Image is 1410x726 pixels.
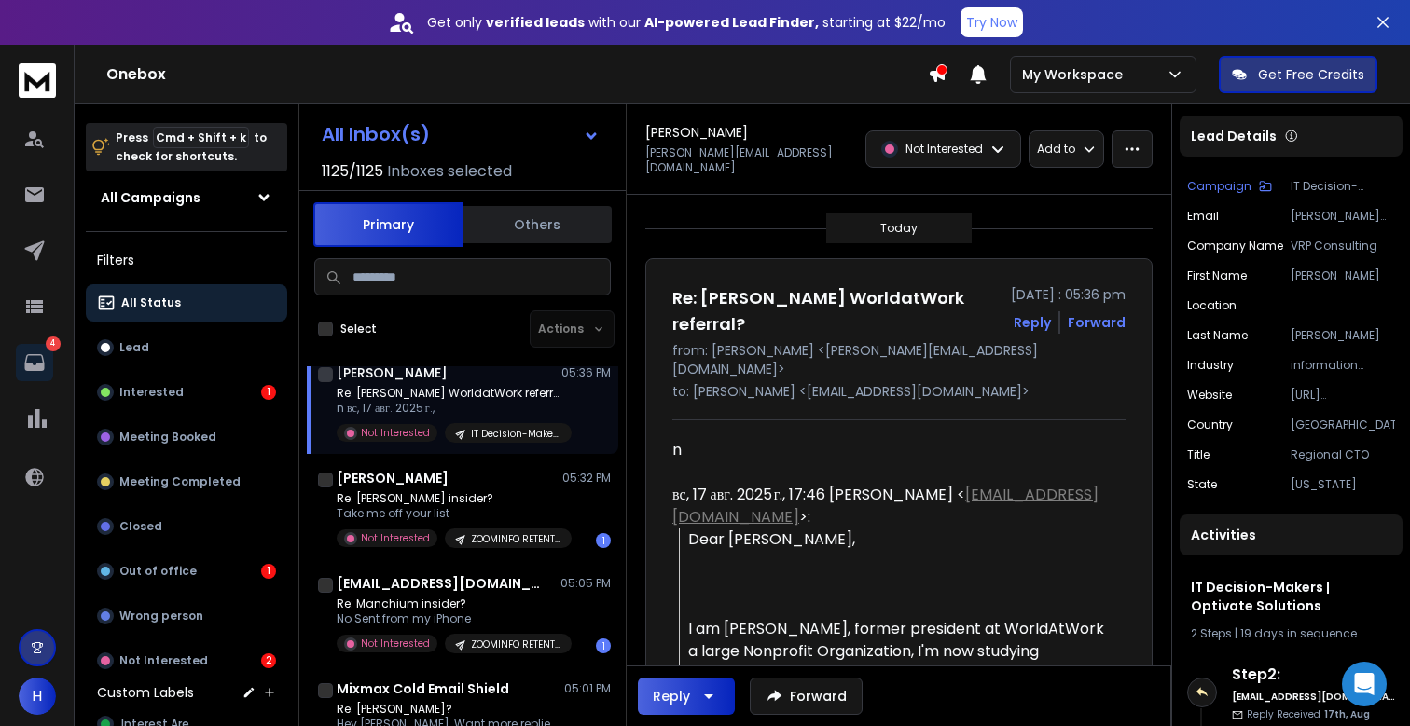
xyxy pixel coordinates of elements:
[1022,65,1130,84] p: My Workspace
[361,531,430,545] p: Not Interested
[337,596,560,611] p: Re: Manchium insider?
[119,340,149,355] p: Lead
[1324,707,1370,721] span: 17th, Aug
[121,295,181,310] p: All Status
[322,125,430,144] h1: All Inbox(s)
[119,653,208,668] p: Not Interested
[1291,239,1395,253] p: VRP Consulting
[119,385,184,400] p: Interested
[86,463,287,500] button: Meeting Completed
[337,611,560,626] p: No Sent from my iPhone
[119,564,197,579] p: Out of office
[86,179,287,216] button: All Campaigns
[106,63,928,86] h1: Onebox
[19,678,56,715] button: H
[653,687,690,705] div: Reply
[101,188,200,207] h1: All Campaigns
[86,418,287,456] button: Meeting Booked
[672,484,1111,528] div: вс, 17 авг. 2025 г., 17:46 [PERSON_NAME] < >:
[471,532,560,546] p: ZOOMINFO RETENTION CAMPAIGN
[86,553,287,590] button: Out of office1
[471,637,560,651] p: ZOOMINFO RETENTION CAMPAIGN
[463,204,612,245] button: Others
[564,681,611,696] p: 05:01 PM
[961,7,1023,37] button: Try Now
[97,683,194,702] h3: Custom Labels
[86,508,287,545] button: Closed
[261,653,276,668] div: 2
[1011,285,1126,304] p: [DATE] : 05:36 pm
[1291,268,1395,283] p: [PERSON_NAME]
[116,129,267,166] p: Press to check for shortcuts.
[1291,179,1395,194] p: IT Decision-Makers | Optivate Solutions
[1247,707,1370,721] p: Reply Received
[340,322,377,336] label: Select
[880,221,918,236] p: Today
[361,637,430,651] p: Not Interested
[119,609,203,623] p: Wrong person
[119,474,241,489] p: Meeting Completed
[596,638,611,653] div: 1
[153,127,249,148] span: Cmd + Shift + k
[1240,625,1357,641] span: 19 days in sequence
[1291,328,1395,343] p: [PERSON_NAME]
[596,533,611,548] div: 1
[361,426,430,440] p: Not Interested
[1191,127,1277,145] p: Lead Details
[387,160,512,183] h3: Inboxes selected
[19,63,56,98] img: logo
[337,506,560,521] p: Take me off your list
[471,427,560,441] p: IT Decision-Makers | Optivate Solutions
[1187,298,1237,313] p: location
[1258,65,1364,84] p: Get Free Credits
[1191,626,1391,641] div: |
[313,202,463,247] button: Primary
[645,145,854,175] p: [PERSON_NAME][EMAIL_ADDRESS][DOMAIN_NAME]
[337,469,449,487] h1: [PERSON_NAME]
[1187,179,1251,194] p: Campaign
[1342,662,1387,706] div: Open Intercom Messenger
[337,386,560,401] p: Re: [PERSON_NAME] WorldatWork referral?
[322,160,383,183] span: 1125 / 1125
[1291,447,1395,462] p: Regional CTO
[1187,268,1247,283] p: First Name
[1232,664,1395,686] h6: Step 2 :
[672,341,1126,378] p: from: [PERSON_NAME] <[PERSON_NAME][EMAIL_ADDRESS][DOMAIN_NAME]>
[1187,179,1272,194] button: Campaign
[638,678,735,715] button: Reply
[1180,514,1403,555] div: Activities
[337,363,448,382] h1: [PERSON_NAME]
[1187,209,1219,224] p: Email
[486,13,585,32] strong: verified leads
[1187,477,1217,492] p: State
[1187,418,1233,432] p: Country
[1187,447,1210,462] p: title
[1191,578,1391,615] h1: IT Decision-Makers | Optivate Solutions
[1187,239,1283,253] p: Company Name
[86,597,287,635] button: Wrong person
[261,564,276,579] div: 1
[337,702,560,717] p: Re: [PERSON_NAME]?
[644,13,819,32] strong: AI-powered Lead Finder,
[86,329,287,366] button: Lead
[966,13,1017,32] p: Try Now
[1291,388,1395,403] p: [URL][DOMAIN_NAME]
[1068,313,1126,332] div: Forward
[1232,690,1395,704] h6: [EMAIL_ADDRESS][DOMAIN_NAME]
[672,439,1111,461] div: n
[562,471,611,486] p: 05:32 PM
[1291,418,1395,432] p: [GEOGRAPHIC_DATA]
[672,382,1126,401] p: to: [PERSON_NAME] <[EMAIL_ADDRESS][DOMAIN_NAME]>
[46,336,61,351] p: 4
[119,430,216,445] p: Meeting Booked
[86,374,287,411] button: Interested1
[1014,313,1051,332] button: Reply
[307,116,615,153] button: All Inbox(s)
[16,344,53,381] a: 4
[905,142,983,157] p: Not Interested
[1219,56,1377,93] button: Get Free Credits
[750,678,863,715] button: Forward
[672,285,1000,337] h1: Re: [PERSON_NAME] WorldatWork referral?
